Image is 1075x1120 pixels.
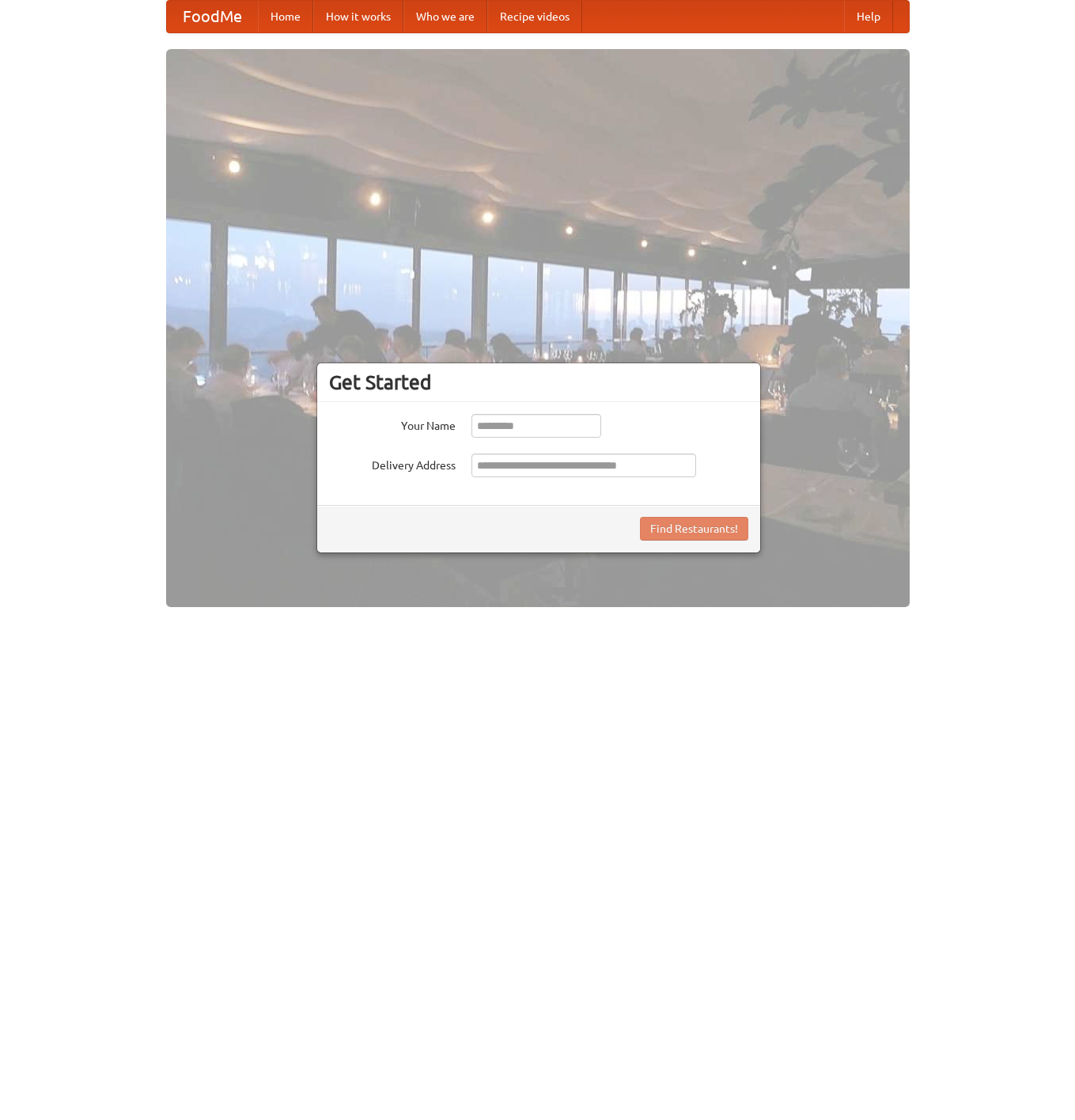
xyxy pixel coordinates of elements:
[487,1,582,32] a: Recipe videos
[313,1,403,32] a: How it works
[844,1,893,32] a: Help
[329,414,456,434] label: Your Name
[403,1,487,32] a: Who we are
[640,517,748,541] button: Find Restaurants!
[329,454,456,473] label: Delivery Address
[329,370,748,394] h3: Get Started
[167,1,258,32] a: FoodMe
[258,1,313,32] a: Home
